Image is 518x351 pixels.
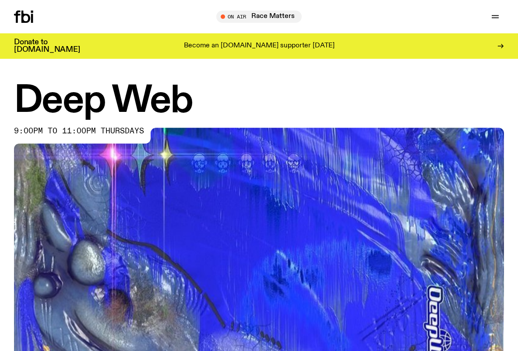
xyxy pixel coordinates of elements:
span: 9:00pm to 11:00pm thursdays [14,128,144,135]
h1: Deep Web [14,83,504,119]
button: On AirRace Matters [216,11,302,23]
span: Tune in live [226,13,297,20]
h3: Donate to [DOMAIN_NAME] [14,39,80,54]
p: Become an [DOMAIN_NAME] supporter [DATE] [184,42,335,50]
